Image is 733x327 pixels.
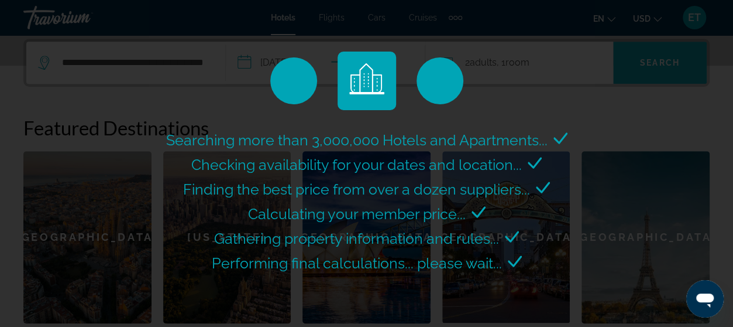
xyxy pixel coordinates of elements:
[214,230,499,247] span: Gathering property information and rules...
[248,205,466,223] span: Calculating your member price...
[166,131,548,149] span: Searching more than 3,000,000 Hotels and Apartments...
[686,280,724,318] iframe: Button to launch messaging window
[183,180,530,198] span: Finding the best price from over a dozen suppliers...
[212,254,502,272] span: Performing final calculations... please wait...
[191,156,522,173] span: Checking availability for your dates and location...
